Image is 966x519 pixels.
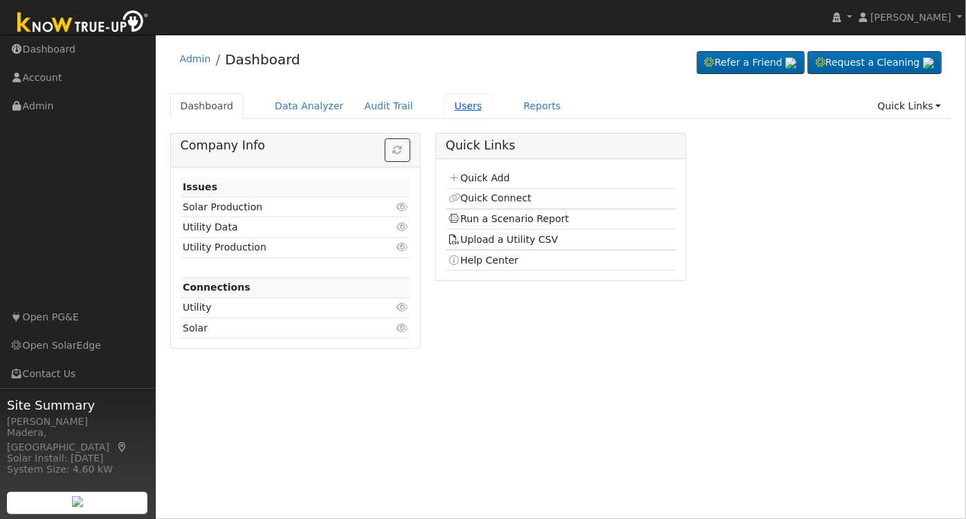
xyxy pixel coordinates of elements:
[448,192,531,203] a: Quick Connect
[446,138,675,153] h5: Quick Links
[7,426,148,455] div: Madera, [GEOGRAPHIC_DATA]
[7,415,148,429] div: [PERSON_NAME]
[448,172,510,183] a: Quick Add
[808,51,942,75] a: Request a Cleaning
[183,282,250,293] strong: Connections
[513,93,572,119] a: Reports
[180,53,211,64] a: Admin
[181,197,374,217] td: Solar Production
[396,302,408,312] i: Click to view
[871,12,951,23] span: [PERSON_NAME]
[7,462,148,477] div: System Size: 4.60 kW
[396,202,408,212] i: Click to view
[72,496,83,507] img: retrieve
[448,213,569,224] a: Run a Scenario Report
[396,242,408,252] i: Click to view
[785,57,796,69] img: retrieve
[181,138,410,153] h5: Company Info
[444,93,493,119] a: Users
[867,93,951,119] a: Quick Links
[396,323,408,333] i: Click to view
[7,451,148,466] div: Solar Install: [DATE]
[354,93,423,119] a: Audit Trail
[181,237,374,257] td: Utility Production
[181,298,374,318] td: Utility
[697,51,805,75] a: Refer a Friend
[448,255,519,266] a: Help Center
[181,217,374,237] td: Utility Data
[10,8,156,39] img: Know True-Up
[183,181,217,192] strong: Issues
[923,57,934,69] img: retrieve
[448,234,558,245] a: Upload a Utility CSV
[264,93,354,119] a: Data Analyzer
[116,441,129,453] a: Map
[7,396,148,415] span: Site Summary
[170,93,244,119] a: Dashboard
[225,51,300,68] a: Dashboard
[396,222,408,232] i: Click to view
[181,318,374,338] td: Solar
